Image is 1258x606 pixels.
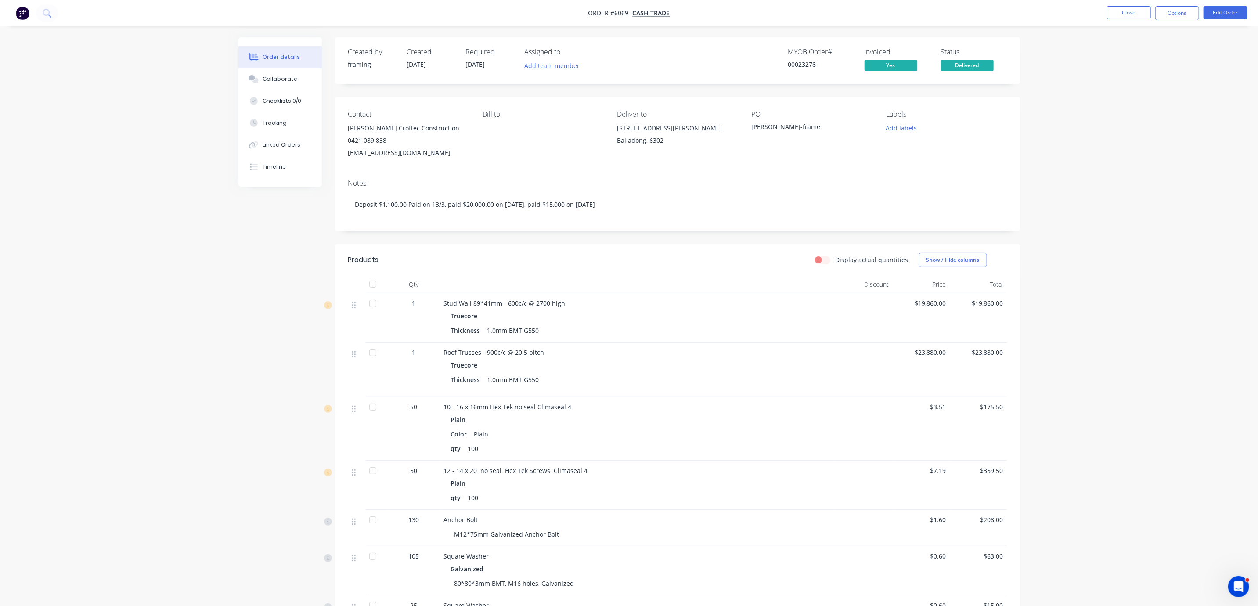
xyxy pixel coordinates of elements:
[1228,576,1249,597] iframe: Intercom live chat
[411,466,418,475] span: 50
[238,112,322,134] button: Tracking
[16,7,29,20] img: Factory
[881,122,922,134] button: Add labels
[348,110,469,119] div: Contact
[238,46,322,68] button: Order details
[348,48,397,56] div: Created by
[348,179,1007,188] div: Notes
[617,110,737,119] div: Deliver to
[263,163,286,171] div: Timeline
[941,48,1007,56] div: Status
[451,359,481,372] div: Truecore
[451,563,487,575] div: Galvanized
[263,119,287,127] div: Tracking
[1204,6,1247,19] button: Edit Order
[348,255,379,265] div: Products
[484,373,543,386] div: 1.0mm BMT G550
[525,48,613,56] div: Assigned to
[893,276,950,293] div: Price
[263,75,297,83] div: Collaborate
[451,477,469,490] div: Plain
[617,134,737,147] div: Balladong, 6302
[865,60,917,71] span: Yes
[953,466,1003,475] span: $359.50
[451,428,471,440] div: Color
[896,466,946,475] span: $7.19
[896,299,946,308] span: $19,860.00
[896,515,946,524] span: $1.60
[348,60,397,69] div: framing
[451,491,465,504] div: qty
[388,276,440,293] div: Qty
[263,141,300,149] div: Linked Orders
[941,60,994,73] button: Delivered
[348,134,469,147] div: 0421 089 838
[412,299,416,308] span: 1
[411,402,418,411] span: 50
[1107,6,1151,19] button: Close
[919,253,987,267] button: Show / Hide columns
[407,48,455,56] div: Created
[263,97,301,105] div: Checklists 0/0
[444,403,572,411] span: 10 - 16 x 16mm Hex Tek no seal Climaseal 4
[788,60,854,69] div: 00023278
[836,255,908,264] label: Display actual quantities
[633,9,670,18] a: Cash Trade
[451,442,465,455] div: qty
[752,110,872,119] div: PO
[444,516,478,524] span: Anchor Bolt
[588,9,633,18] span: Order #6069 -
[348,122,469,134] div: [PERSON_NAME] Croftec Construction
[412,348,416,357] span: 1
[451,413,469,426] div: Plain
[238,134,322,156] button: Linked Orders
[471,428,492,440] div: Plain
[953,552,1003,561] span: $63.00
[788,48,854,56] div: MYOB Order #
[484,324,543,337] div: 1.0mm BMT G550
[1155,6,1199,20] button: Options
[953,299,1003,308] span: $19,860.00
[348,147,469,159] div: [EMAIL_ADDRESS][DOMAIN_NAME]
[483,110,603,119] div: Bill to
[238,156,322,178] button: Timeline
[953,402,1003,411] span: $175.50
[886,110,1006,119] div: Labels
[407,60,426,69] span: [DATE]
[444,299,566,307] span: Stud Wall 89*41mm - 600c/c @ 2700 high
[451,577,578,590] div: 80*80*3mm BMT, M16 holes, Galvanized
[238,68,322,90] button: Collaborate
[444,552,489,560] span: Square Washer
[896,402,946,411] span: $3.51
[451,324,484,337] div: Thickness
[451,373,484,386] div: Thickness
[409,515,419,524] span: 130
[451,310,481,322] div: Truecore
[865,48,930,56] div: Invoiced
[752,122,861,134] div: [PERSON_NAME]-frame
[525,60,584,72] button: Add team member
[953,515,1003,524] span: $208.00
[836,276,893,293] div: Discount
[950,276,1007,293] div: Total
[465,442,482,455] div: 100
[941,60,994,71] span: Delivered
[348,122,469,159] div: [PERSON_NAME] Croftec Construction0421 089 838[EMAIL_ADDRESS][DOMAIN_NAME]
[409,552,419,561] span: 105
[617,122,737,134] div: [STREET_ADDRESS][PERSON_NAME]
[444,466,588,475] span: 12 - 14 x 20 no seal Hex Tek Screws Climaseal 4
[896,552,946,561] span: $0.60
[896,348,946,357] span: $23,880.00
[466,48,514,56] div: Required
[444,348,544,357] span: Roof Trusses - 900c/c @ 20.5 pitch
[465,491,482,504] div: 100
[617,122,737,150] div: [STREET_ADDRESS][PERSON_NAME]Balladong, 6302
[348,191,1007,218] div: Deposit $1,100.00 Paid on 13/3, paid $20,000.00 on [DATE], paid $15,000 on [DATE]
[238,90,322,112] button: Checklists 0/0
[466,60,485,69] span: [DATE]
[953,348,1003,357] span: $23,880.00
[263,53,300,61] div: Order details
[519,60,584,72] button: Add team member
[451,528,563,541] div: M12*75mm Galvanized Anchor Bolt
